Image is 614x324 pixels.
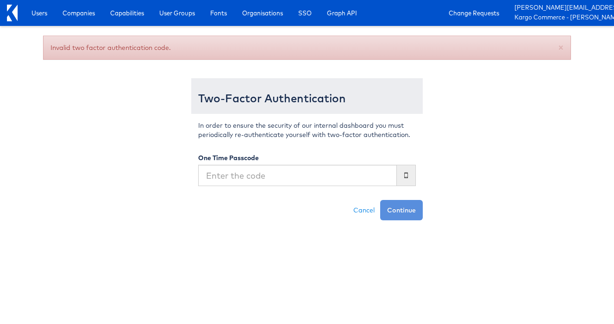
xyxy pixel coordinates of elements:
label: One Time Passcode [198,153,259,162]
a: Users [25,5,54,21]
span: Companies [63,8,95,18]
span: Organisations [242,8,283,18]
a: Organisations [235,5,290,21]
span: Users [31,8,47,18]
a: Companies [56,5,102,21]
a: Graph API [320,5,364,21]
span: Graph API [327,8,357,18]
a: SSO [291,5,319,21]
a: User Groups [152,5,202,21]
a: Cancel [348,200,380,220]
a: Kargo Commerce - [PERSON_NAME] [514,13,607,23]
a: Capabilities [103,5,151,21]
input: Enter the code [198,165,397,186]
span: × [558,41,564,53]
a: Change Requests [442,5,506,21]
span: SSO [298,8,312,18]
button: Continue [380,200,423,220]
button: Close [558,42,564,52]
span: User Groups [159,8,195,18]
a: [PERSON_NAME][EMAIL_ADDRESS][PERSON_NAME][DOMAIN_NAME] [514,3,607,13]
h3: Two-Factor Authentication [198,92,416,104]
span: Capabilities [110,8,144,18]
div: Invalid two factor authentication code. [43,36,571,60]
span: Fonts [210,8,227,18]
p: In order to ensure the security of our internal dashboard you must periodically re-authenticate y... [198,121,416,139]
a: Fonts [203,5,234,21]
